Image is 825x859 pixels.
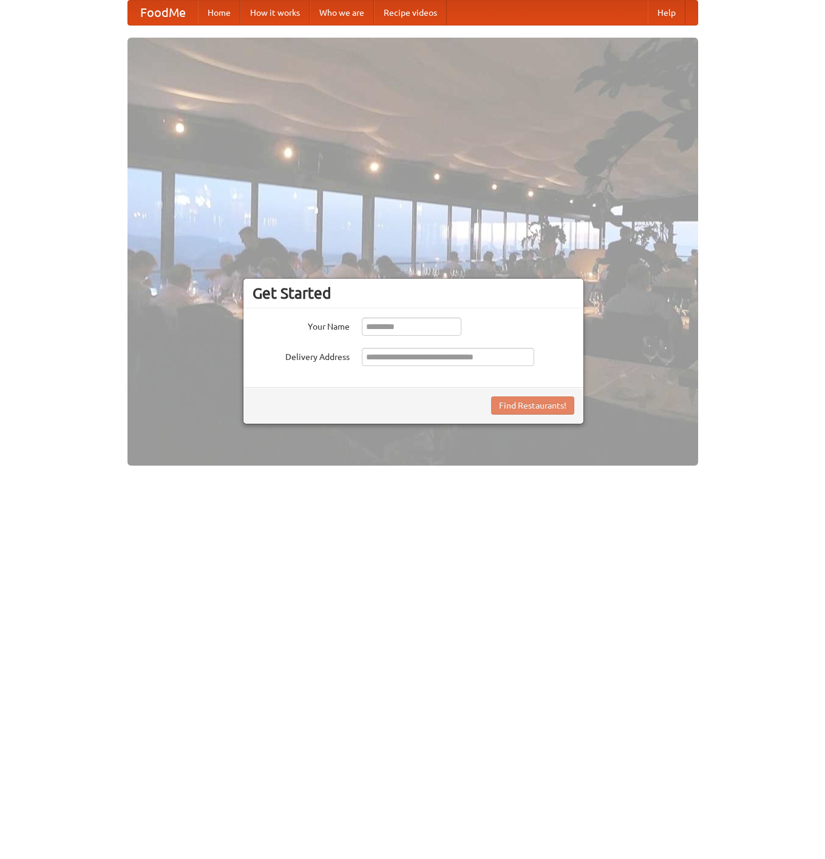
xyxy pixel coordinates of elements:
[374,1,447,25] a: Recipe videos
[648,1,685,25] a: Help
[253,284,574,302] h3: Get Started
[491,396,574,415] button: Find Restaurants!
[198,1,240,25] a: Home
[240,1,310,25] a: How it works
[253,317,350,333] label: Your Name
[128,1,198,25] a: FoodMe
[310,1,374,25] a: Who we are
[253,348,350,363] label: Delivery Address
